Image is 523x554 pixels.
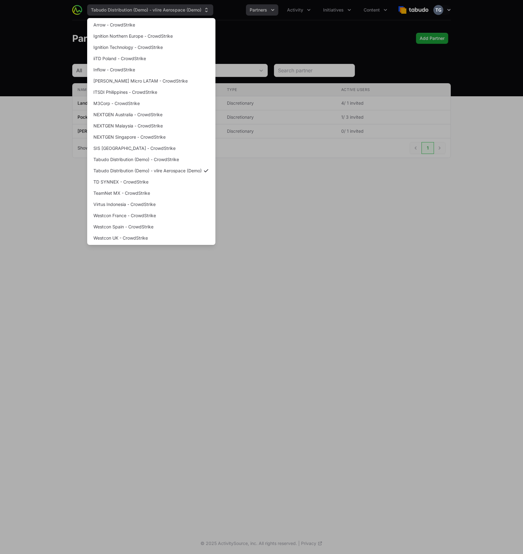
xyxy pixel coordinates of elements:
a: NEXTGEN Malaysia - CrowdStrike [88,120,214,131]
a: Virtus Indonesia - CrowdStrike [88,199,214,210]
a: iiTD Poland - CrowdStrike [88,53,214,64]
a: Inflow - CrowdStrike [88,64,214,75]
a: Tabudo Distribution (Demo) - vlire Aerospace (Demo) [88,165,214,176]
a: NEXTGEN Singapore - CrowdStrike [88,131,214,143]
a: Tabudo Distribution (Demo) - CrowdStrike [88,154,214,165]
a: M3Corp - CrowdStrike [88,98,214,109]
a: TeamNet MX - CrowdStrike [88,188,214,199]
img: Timothy Greig [433,5,443,15]
a: Westcon UK - CrowdStrike [88,232,214,244]
a: Ignition Northern Europe - CrowdStrike [88,31,214,42]
a: TD SYNNEX - CrowdStrike [88,176,214,188]
a: Westcon France - CrowdStrike [88,210,214,221]
a: Arrow - CrowdStrike [88,19,214,31]
a: Westcon Spain - CrowdStrike [88,221,214,232]
div: Main navigation [82,4,391,16]
div: Open [255,64,267,77]
a: SIS [GEOGRAPHIC_DATA] - CrowdStrike [88,143,214,154]
a: [PERSON_NAME] Micro LATAM - CrowdStrike [88,75,214,87]
a: Ignition Technology - CrowdStrike [88,42,214,53]
div: Supplier switch menu [87,4,213,16]
a: ITSDI Philippines - CrowdStrike [88,87,214,98]
a: NEXTGEN Australia - CrowdStrike [88,109,214,120]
